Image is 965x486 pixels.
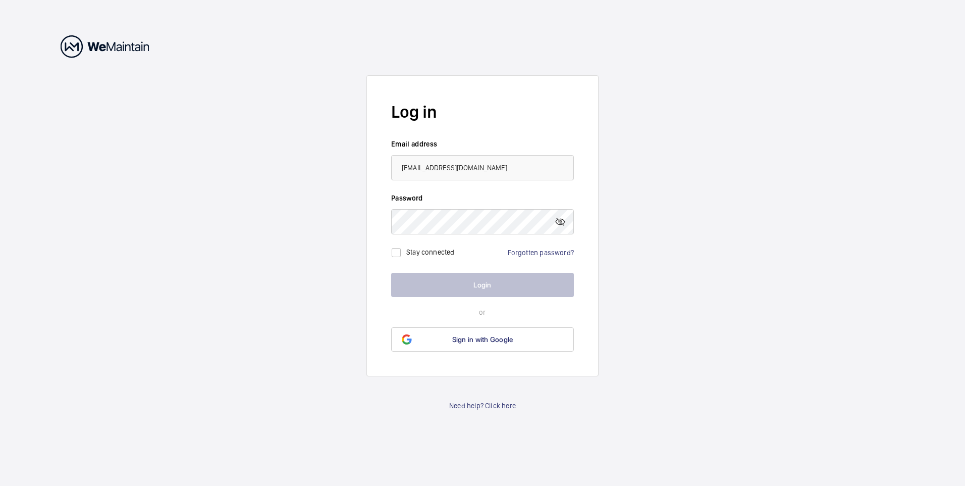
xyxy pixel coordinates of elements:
input: Your email address [391,155,574,180]
h2: Log in [391,100,574,124]
label: Password [391,193,574,203]
a: Need help? Click here [449,401,516,411]
button: Login [391,273,574,297]
label: Email address [391,139,574,149]
p: or [391,307,574,317]
span: Sign in with Google [452,335,513,344]
a: Forgotten password? [508,249,574,257]
label: Stay connected [406,248,455,256]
